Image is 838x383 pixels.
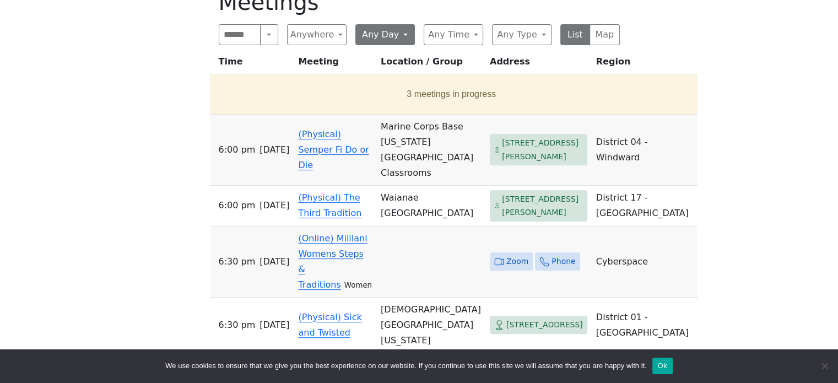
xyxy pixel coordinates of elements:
[376,186,485,226] td: Waianae [GEOGRAPHIC_DATA]
[214,79,689,110] button: 3 meetings in progress
[298,312,361,338] a: (Physical) Sick and Twisted
[560,24,591,45] button: List
[298,233,367,290] a: (Online) Mililani Womens Steps & Traditions
[219,317,256,333] span: 6:30 PM
[298,129,369,170] a: (Physical) Semper Fi Do or Die
[590,24,620,45] button: Map
[592,54,698,74] th: Region
[219,198,256,213] span: 6:00 PM
[210,54,294,74] th: Time
[259,317,289,333] span: [DATE]
[219,142,256,158] span: 6:00 PM
[376,54,485,74] th: Location / Group
[485,54,592,74] th: Address
[298,192,361,218] a: (Physical) The Third Tradition
[592,226,698,298] td: Cyberspace
[259,142,289,158] span: [DATE]
[259,254,289,269] span: [DATE]
[294,54,376,74] th: Meeting
[424,24,483,45] button: Any Time
[376,298,485,353] td: [DEMOGRAPHIC_DATA][GEOGRAPHIC_DATA][US_STATE]
[492,24,552,45] button: Any Type
[260,24,278,45] button: Search
[355,24,415,45] button: Any Day
[819,360,830,371] span: No
[506,318,583,332] span: [STREET_ADDRESS]
[287,24,347,45] button: Anywhere
[502,192,583,219] span: [STREET_ADDRESS][PERSON_NAME]
[552,255,575,268] span: Phone
[376,115,485,186] td: Marine Corps Base [US_STATE][GEOGRAPHIC_DATA] Classrooms
[592,298,698,353] td: District 01 - [GEOGRAPHIC_DATA]
[219,24,261,45] input: Search
[259,198,289,213] span: [DATE]
[506,255,528,268] span: Zoom
[592,115,698,186] td: District 04 - Windward
[592,186,698,226] td: District 17 - [GEOGRAPHIC_DATA]
[344,281,372,289] small: Women
[652,358,673,374] button: Ok
[502,136,583,163] span: [STREET_ADDRESS][PERSON_NAME]
[219,254,256,269] span: 6:30 PM
[165,360,646,371] span: We use cookies to ensure that we give you the best experience on our website. If you continue to ...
